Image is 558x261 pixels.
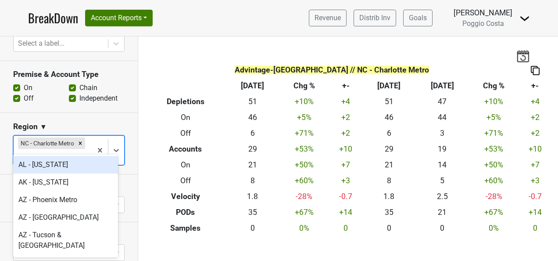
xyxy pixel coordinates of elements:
[519,13,530,24] img: Dropdown Menu
[362,188,415,204] td: 1.8
[362,78,415,94] th: [DATE]
[145,141,226,157] th: Accounts
[235,65,429,74] span: Advintage-[GEOGRAPHIC_DATA] // NC - Charlotte Metro
[519,173,551,188] td: +3
[469,173,519,188] td: +60 %
[416,126,469,141] td: 3
[519,204,551,220] td: +14
[145,188,226,204] th: Velocity
[469,78,519,94] th: Chg %
[416,173,469,188] td: 5
[226,188,279,204] td: 1.8
[13,122,38,131] h3: Region
[469,204,519,220] td: +67 %
[469,141,519,157] td: +53 %
[309,10,347,26] a: Revenue
[469,220,519,236] td: 0 %
[454,7,512,18] div: [PERSON_NAME]
[13,174,118,191] div: AK - [US_STATE]
[279,157,329,173] td: +50 %
[28,9,78,27] a: BreakDown
[24,93,34,104] label: Off
[329,173,363,188] td: +3
[519,110,551,126] td: +2
[13,209,118,226] div: AZ - [GEOGRAPHIC_DATA]
[279,78,329,94] th: Chg %
[279,94,329,110] td: +10 %
[18,138,75,149] div: NC - Charlotte Metro
[226,141,279,157] td: 29
[13,156,118,174] div: AL - [US_STATE]
[362,110,415,126] td: 46
[79,83,97,93] label: Chain
[469,94,519,110] td: +10 %
[416,220,469,236] td: 0
[24,83,32,93] label: On
[469,126,519,141] td: +71 %
[279,204,329,220] td: +67 %
[469,188,519,204] td: -28 %
[279,126,329,141] td: +71 %
[416,141,469,157] td: 19
[75,138,85,149] div: Remove NC - Charlotte Metro
[226,110,279,126] td: 46
[329,141,363,157] td: +10
[145,173,226,188] th: Off
[519,220,551,236] td: 0
[79,93,118,104] label: Independent
[469,110,519,126] td: +5 %
[279,110,329,126] td: +5 %
[531,66,540,75] img: Copy to clipboard
[13,191,118,209] div: AZ - Phoenix Metro
[362,94,415,110] td: 51
[145,94,226,110] th: Depletions
[226,157,279,173] td: 21
[416,110,469,126] td: 44
[226,173,279,188] td: 8
[519,188,551,204] td: -0.7
[145,126,226,141] th: Off
[519,78,551,94] th: +-
[329,220,363,236] td: 0
[362,141,415,157] td: 29
[145,204,226,220] th: PODs
[362,220,415,236] td: 0
[462,19,504,28] span: Poggio Costa
[145,220,226,236] th: Samples
[519,94,551,110] td: +4
[469,157,519,173] td: +50 %
[13,70,125,79] h3: Premise & Account Type
[362,204,415,220] td: 35
[226,94,279,110] td: 51
[329,126,363,141] td: +2
[226,126,279,141] td: 6
[279,188,329,204] td: -28 %
[329,204,363,220] td: +14
[416,157,469,173] td: 14
[519,126,551,141] td: +2
[329,157,363,173] td: +7
[516,50,529,62] img: last_updated_date
[226,204,279,220] td: 35
[416,78,469,94] th: [DATE]
[145,110,226,126] th: On
[279,173,329,188] td: +60 %
[354,10,396,26] a: Distrib Inv
[279,141,329,157] td: +53 %
[329,94,363,110] td: +4
[362,126,415,141] td: 6
[362,173,415,188] td: 8
[416,204,469,220] td: 21
[519,141,551,157] td: +10
[85,10,153,26] button: Account Reports
[416,188,469,204] td: 2.5
[40,122,47,132] span: ▼
[329,110,363,126] td: +2
[403,10,433,26] a: Goals
[279,220,329,236] td: 0 %
[226,220,279,236] td: 0
[226,78,279,94] th: [DATE]
[519,157,551,173] td: +7
[329,78,363,94] th: +-
[362,157,415,173] td: 21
